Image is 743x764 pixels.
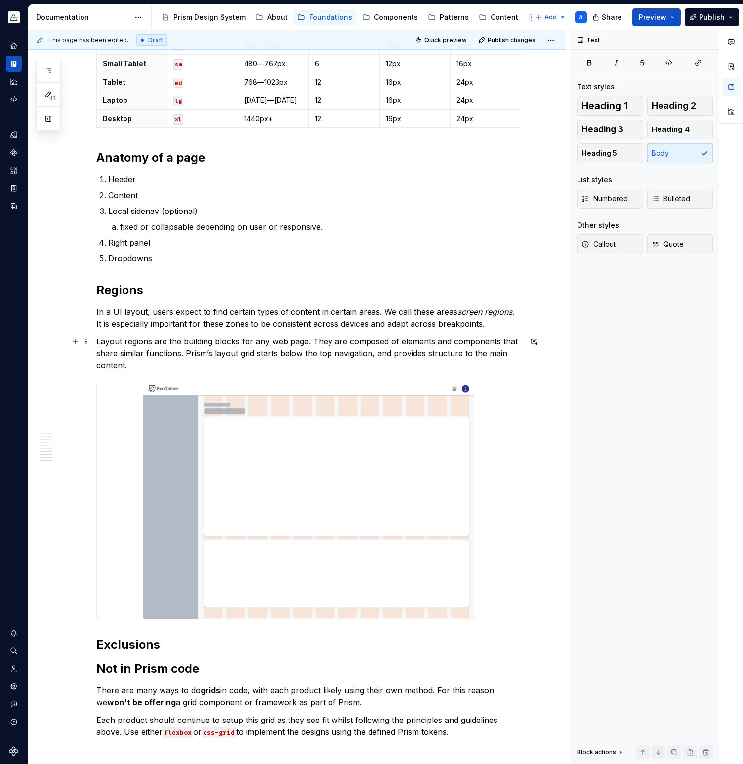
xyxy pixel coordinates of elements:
[412,33,471,47] button: Quick preview
[577,748,616,756] div: Block actions
[6,163,22,178] a: Assets
[386,95,444,105] p: 16px
[6,661,22,677] div: Invite team
[424,36,467,44] span: Quick preview
[386,77,444,87] p: 16px
[524,9,582,25] a: Contact Us
[475,33,540,47] button: Publish changes
[103,59,161,69] p: Small Tablet
[244,77,302,87] p: 768—1023px
[652,125,690,134] span: Heading 4
[103,77,161,87] p: Tablet
[456,95,515,105] p: 24px
[6,696,22,712] div: Contact support
[36,12,129,22] div: Documentation
[8,11,20,23] img: 933d721a-f27f-49e1-b294-5bdbb476d662.png
[456,77,515,87] p: 24px
[6,38,22,54] a: Home
[9,746,19,756] svg: Supernova Logo
[173,78,183,88] code: md
[652,194,690,204] span: Bulleted
[96,637,521,653] h2: Exclusions
[577,175,612,185] div: List styles
[244,95,302,105] p: [DATE]—[DATE]
[647,120,713,139] button: Heading 4
[581,239,616,249] span: Callout
[120,221,521,233] p: fixed or collapsable depending on user or responsive.
[267,12,288,22] div: About
[96,336,521,371] p: Layout regions are the building blocks for any web page. They are composed of elements and compon...
[6,127,22,143] div: Design tokens
[639,12,666,22] span: Preview
[96,661,199,676] strong: Not in Prism code
[108,189,521,201] p: Content
[108,205,521,217] p: Local sidenav (optional)
[577,96,643,116] button: Heading 1
[173,96,183,106] code: lg
[577,220,619,230] div: Other styles
[456,114,515,124] p: 24px
[96,306,521,330] p: In a UI layout, users expect to find certain types of content in certain areas. We call these are...
[532,10,569,24] button: Add
[647,96,713,116] button: Heading 2
[6,74,22,89] a: Analytics
[315,114,373,124] p: 12
[103,114,161,124] p: Desktop
[315,77,373,87] p: 12
[309,12,352,22] div: Foundations
[577,120,643,139] button: Heading 3
[577,189,643,209] button: Numbered
[48,94,56,102] span: 11
[577,82,615,92] div: Text styles
[488,36,536,44] span: Publish changes
[173,12,246,22] div: Prism Design System
[577,745,625,759] div: Block actions
[457,307,512,317] em: screen regions
[491,12,518,22] div: Content
[163,727,193,738] code: flexbox
[424,9,473,25] a: Patterns
[6,679,22,694] a: Settings
[6,180,22,196] a: Storybook stories
[475,9,522,25] a: Content
[202,727,236,738] code: css-grid
[6,625,22,641] button: Notifications
[96,714,521,738] p: Each product should continue to setup this grid as they see fit whilst following the principles a...
[358,9,422,25] a: Components
[577,234,643,254] button: Callout
[293,9,356,25] a: Foundations
[652,101,696,111] span: Heading 2
[107,697,176,707] strong: won't be offering
[544,13,557,21] span: Add
[386,114,444,124] p: 16px
[148,36,163,44] span: Draft
[587,8,628,26] button: Share
[96,684,521,708] p: There are many ways to do in code, with each product likely using their own method. For this reas...
[158,9,249,25] a: Prism Design System
[581,101,628,111] span: Heading 1
[108,173,521,185] p: Header
[244,114,302,124] p: 1440px+
[577,143,643,163] button: Heading 5
[685,8,739,26] button: Publish
[108,253,521,264] p: Dropdowns
[315,95,373,105] p: 12
[581,125,623,134] span: Heading 3
[699,12,725,22] span: Publish
[6,145,22,161] a: Components
[647,189,713,209] button: Bulleted
[173,59,183,70] code: sm
[652,239,684,249] span: Quote
[581,194,628,204] span: Numbered
[647,234,713,254] button: Quote
[315,59,373,69] p: 6
[579,13,583,21] div: A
